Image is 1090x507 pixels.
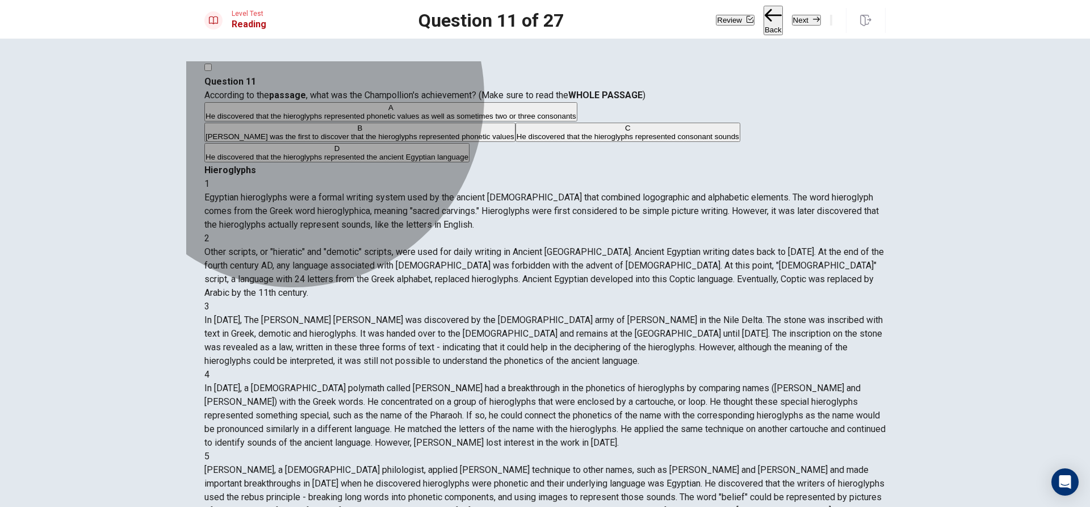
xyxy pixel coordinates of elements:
div: A [206,103,576,112]
button: DHe discovered that the hieroglyphs represented the ancient Egyptian language [204,143,469,162]
div: 1 [204,177,886,191]
div: Open Intercom Messenger [1051,468,1079,496]
div: 2 [204,232,886,245]
div: D [206,144,468,153]
span: Level Test [232,10,266,18]
div: 5 [204,450,886,463]
button: Next [792,15,821,26]
span: According to the , what was the Champollion's achievement? (Make sure to read the ) [204,90,645,100]
span: He discovered that the hieroglyphs represented consonant sounds [517,132,739,141]
div: 4 [204,368,886,382]
h1: Question 11 of 27 [418,14,564,27]
span: In [DATE], The [PERSON_NAME] [PERSON_NAME] was discovered by the [DEMOGRAPHIC_DATA] army of [PERS... [204,315,883,366]
button: Review [716,15,754,26]
span: He discovered that the hieroglyphs represented phonetic values as well as sometimes two or three ... [206,112,576,120]
button: B[PERSON_NAME] was the first to discover that the hieroglyphs represented phonetic values [204,123,515,142]
span: He discovered that the hieroglyphs represented the ancient Egyptian language [206,153,468,161]
span: Egyptian hieroglyphs were a formal writing system used by the ancient [DEMOGRAPHIC_DATA] that com... [204,192,879,230]
h4: Hieroglyphs [204,164,886,177]
div: B [206,124,514,132]
h1: Reading [232,18,266,31]
b: passage [269,90,306,100]
button: Back [764,6,783,35]
h4: Question 11 [204,75,886,89]
span: Other scripts, or "hieratic" and "demotic" scripts, were used for daily writing in Ancient [GEOGR... [204,246,884,298]
button: CHe discovered that the hieroglyphs represented consonant sounds [515,123,740,142]
span: [PERSON_NAME] was the first to discover that the hieroglyphs represented phonetic values [206,132,514,141]
div: 3 [204,300,886,313]
div: C [517,124,739,132]
b: WHOLE PASSAGE [568,90,643,100]
span: In [DATE], a [DEMOGRAPHIC_DATA] polymath called [PERSON_NAME] had a breakthrough in the phonetics... [204,383,886,448]
button: AHe discovered that the hieroglyphs represented phonetic values as well as sometimes two or three... [204,102,577,121]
